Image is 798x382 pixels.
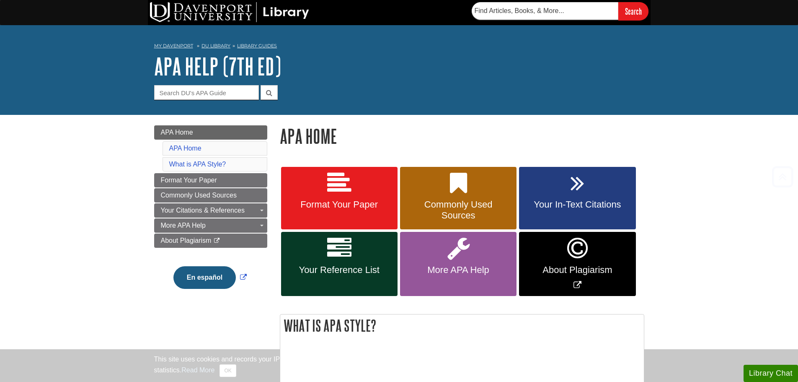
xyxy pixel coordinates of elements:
a: Format Your Paper [281,167,398,230]
h2: What is APA Style? [280,314,644,337]
span: Commonly Used Sources [406,199,510,221]
span: About Plagiarism [525,265,629,275]
span: Format Your Paper [161,177,217,184]
a: Library Guides [237,43,277,49]
span: Format Your Paper [287,199,391,210]
a: APA Home [169,145,201,152]
a: Link opens in new window [519,232,635,296]
div: Guide Page Menu [154,125,267,303]
span: Commonly Used Sources [161,192,237,199]
a: APA Home [154,125,267,140]
nav: breadcrumb [154,40,644,54]
i: This link opens in a new window [213,238,220,244]
a: More APA Help [400,232,517,296]
a: Your Reference List [281,232,398,296]
a: APA Help (7th Ed) [154,53,281,79]
a: Format Your Paper [154,173,267,187]
a: DU Library [201,43,230,49]
span: About Plagiarism [161,237,212,244]
h1: APA Home [280,125,644,147]
img: DU Library [150,2,309,22]
span: APA Home [161,129,193,136]
a: Commonly Used Sources [400,167,517,230]
input: Search [618,2,648,20]
div: This site uses cookies and records your IP address for usage statistics. Additionally, we use Goo... [154,354,644,377]
a: About Plagiarism [154,234,267,248]
button: Library Chat [744,365,798,382]
a: Link opens in new window [171,274,249,281]
a: What is APA Style? [169,161,226,168]
a: Your In-Text Citations [519,167,635,230]
a: More APA Help [154,218,267,233]
input: Find Articles, Books, & More... [472,2,618,20]
a: My Davenport [154,42,193,49]
span: Your In-Text Citations [525,199,629,210]
span: More APA Help [161,222,206,229]
button: En español [173,266,236,289]
span: Your Reference List [287,265,391,275]
a: Read More [181,366,214,374]
a: Back to Top [769,171,796,182]
a: Commonly Used Sources [154,188,267,203]
form: Searches DU Library's articles, books, and more [472,2,648,20]
input: Search DU's APA Guide [154,85,259,100]
button: Close [220,364,236,377]
a: Your Citations & References [154,203,267,218]
span: More APA Help [406,265,510,275]
span: Your Citations & References [161,207,245,214]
